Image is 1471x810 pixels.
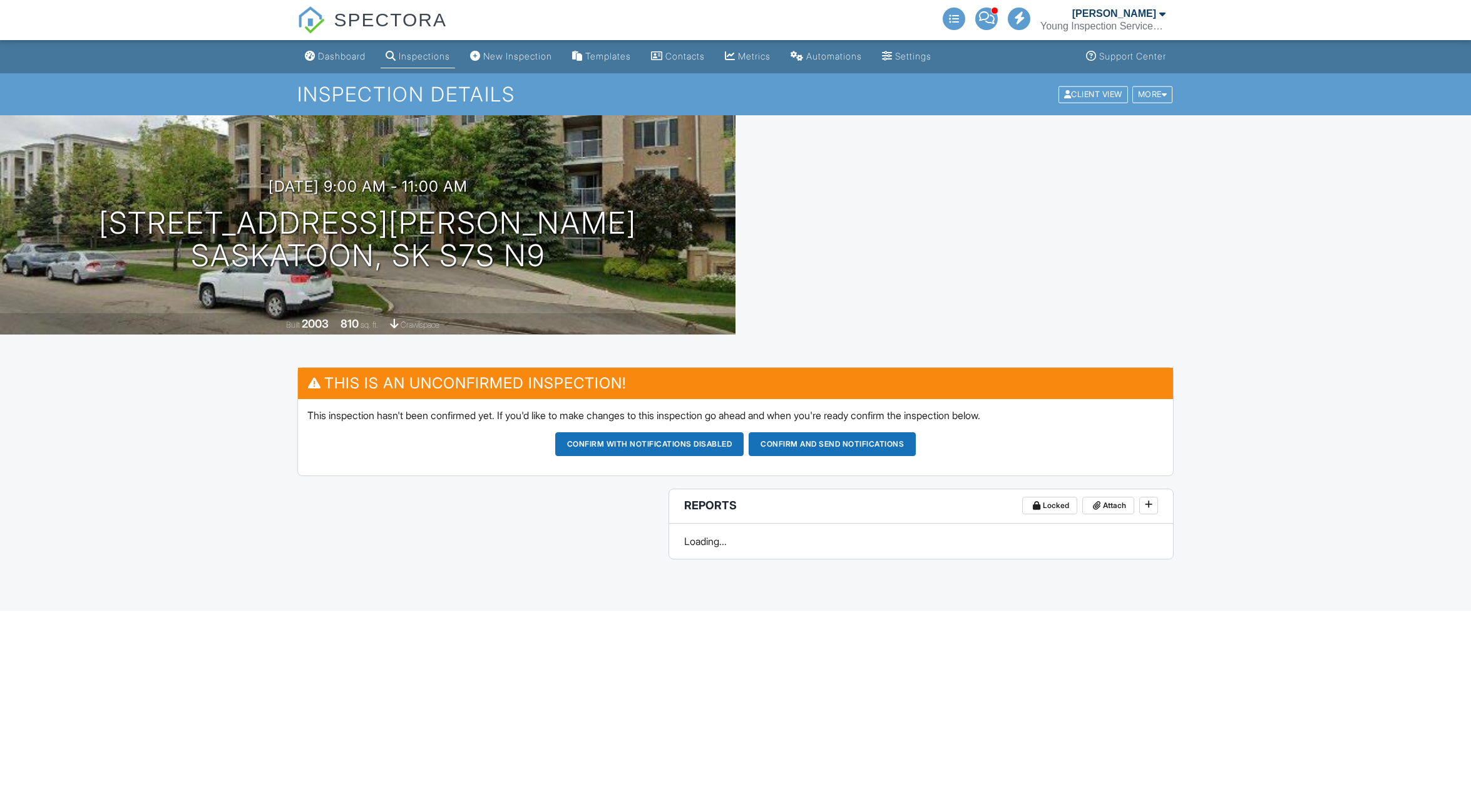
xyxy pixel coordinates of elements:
[720,45,776,68] a: Metrics
[297,6,325,34] img: The Best Home Inspection Software - Spectora
[334,6,447,33] span: SPECTORA
[567,45,636,68] a: Templates
[318,51,366,61] div: Dashboard
[1057,89,1131,98] a: Client View
[361,320,378,330] span: sq. ft.
[298,368,1173,398] h3: This is an Unconfirmed Inspection!
[381,45,455,68] a: Inspections
[1081,45,1171,68] a: Support Center
[465,45,557,68] a: New Inspection
[297,83,1174,105] h1: Inspection Details
[665,51,705,61] div: Contacts
[646,45,710,68] a: Contacts
[786,45,867,68] a: Automations (Advanced)
[1072,8,1156,20] div: [PERSON_NAME]
[401,320,439,330] span: crawlspace
[585,51,631,61] div: Templates
[1132,86,1173,103] div: More
[286,320,300,330] span: Built
[806,51,862,61] div: Automations
[877,45,936,68] a: Settings
[99,207,637,273] h1: [STREET_ADDRESS][PERSON_NAME] Saskatoon, Sk S7S N9
[749,432,916,456] button: Confirm and send notifications
[1040,20,1166,33] div: Young Inspection Services Ltd
[302,317,329,330] div: 2003
[307,408,1164,422] p: This inspection hasn't been confirmed yet. If you'd like to make changes to this inspection go ah...
[300,45,371,68] a: Dashboard
[399,51,450,61] div: Inspections
[1058,86,1128,103] div: Client View
[341,317,359,330] div: 810
[555,432,744,456] button: Confirm with notifications disabled
[269,178,468,195] h3: [DATE] 9:00 am - 11:00 am
[1099,51,1166,61] div: Support Center
[895,51,931,61] div: Settings
[297,19,447,42] a: SPECTORA
[738,51,771,61] div: Metrics
[483,51,552,61] div: New Inspection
